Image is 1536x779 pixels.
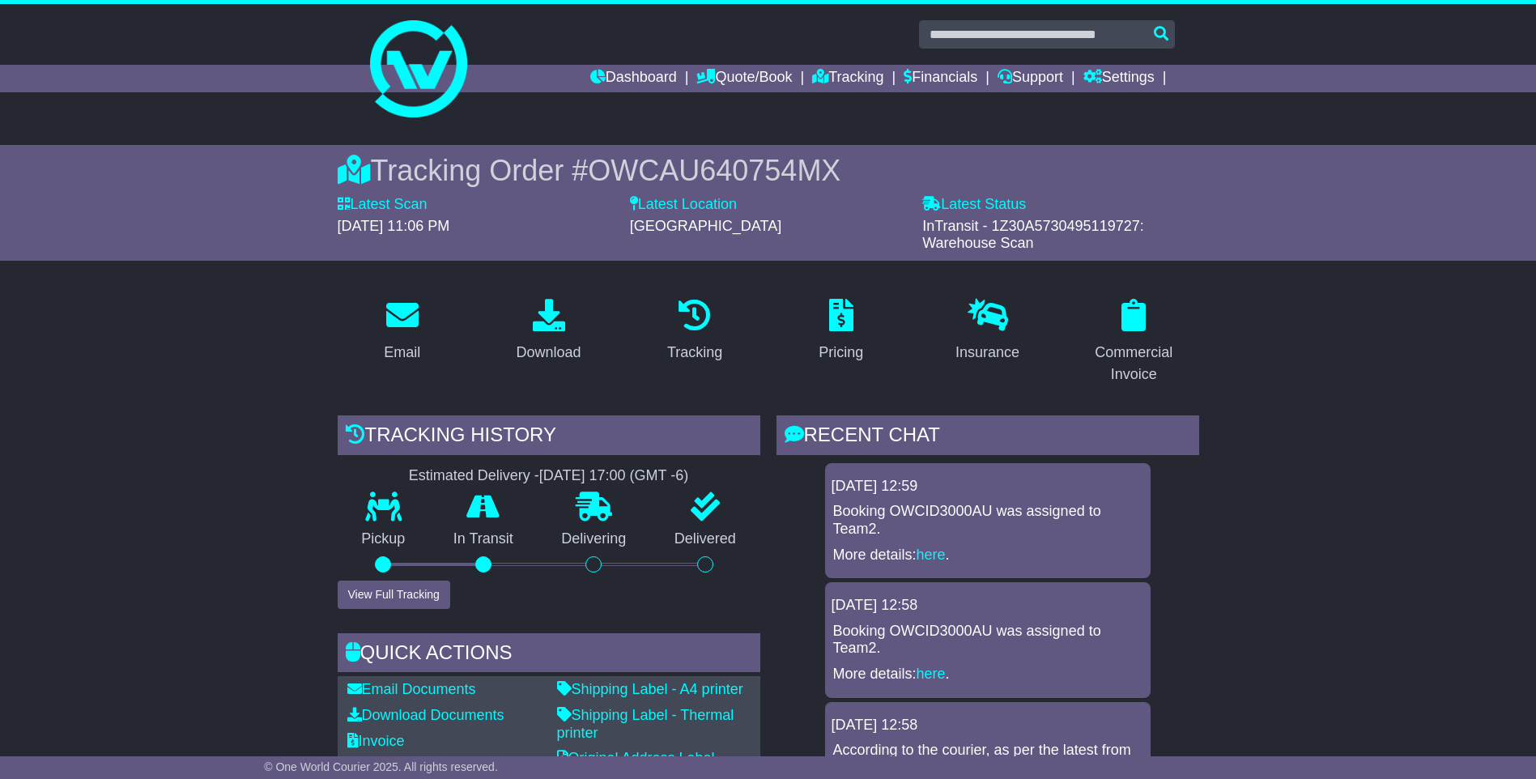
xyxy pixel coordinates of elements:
[538,530,651,548] p: Delivering
[557,707,734,741] a: Shipping Label - Thermal printer
[338,218,450,234] span: [DATE] 11:06 PM
[590,65,677,92] a: Dashboard
[505,293,591,369] a: Download
[832,597,1144,615] div: [DATE] 12:58
[917,547,946,563] a: here
[338,415,760,459] div: Tracking history
[833,623,1142,658] p: Booking OWCID3000AU was assigned to Team2.
[630,218,781,234] span: [GEOGRAPHIC_DATA]
[1079,342,1189,385] div: Commercial Invoice
[819,342,863,364] div: Pricing
[904,65,977,92] a: Financials
[922,196,1026,214] label: Latest Status
[833,666,1142,683] p: More details: .
[777,415,1199,459] div: RECENT CHAT
[832,717,1144,734] div: [DATE] 12:58
[384,342,420,364] div: Email
[833,547,1142,564] p: More details: .
[650,530,760,548] p: Delivered
[338,153,1199,188] div: Tracking Order #
[588,154,840,187] span: OWCAU640754MX
[812,65,883,92] a: Tracking
[667,342,722,364] div: Tracking
[1083,65,1155,92] a: Settings
[557,750,715,766] a: Original Address Label
[833,503,1142,538] p: Booking OWCID3000AU was assigned to Team2.
[347,681,476,697] a: Email Documents
[630,196,737,214] label: Latest Location
[338,581,450,609] button: View Full Tracking
[264,760,498,773] span: © One World Courier 2025. All rights reserved.
[1069,293,1199,391] a: Commercial Invoice
[808,293,874,369] a: Pricing
[338,530,430,548] p: Pickup
[516,342,581,364] div: Download
[557,681,743,697] a: Shipping Label - A4 printer
[338,633,760,677] div: Quick Actions
[657,293,733,369] a: Tracking
[696,65,792,92] a: Quote/Book
[945,293,1030,369] a: Insurance
[998,65,1063,92] a: Support
[539,467,688,485] div: [DATE] 17:00 (GMT -6)
[955,342,1019,364] div: Insurance
[338,467,760,485] div: Estimated Delivery -
[922,218,1144,252] span: InTransit - 1Z30A5730495119727: Warehouse Scan
[347,733,405,749] a: Invoice
[338,196,428,214] label: Latest Scan
[832,478,1144,496] div: [DATE] 12:59
[347,707,504,723] a: Download Documents
[917,666,946,682] a: here
[373,293,431,369] a: Email
[429,530,538,548] p: In Transit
